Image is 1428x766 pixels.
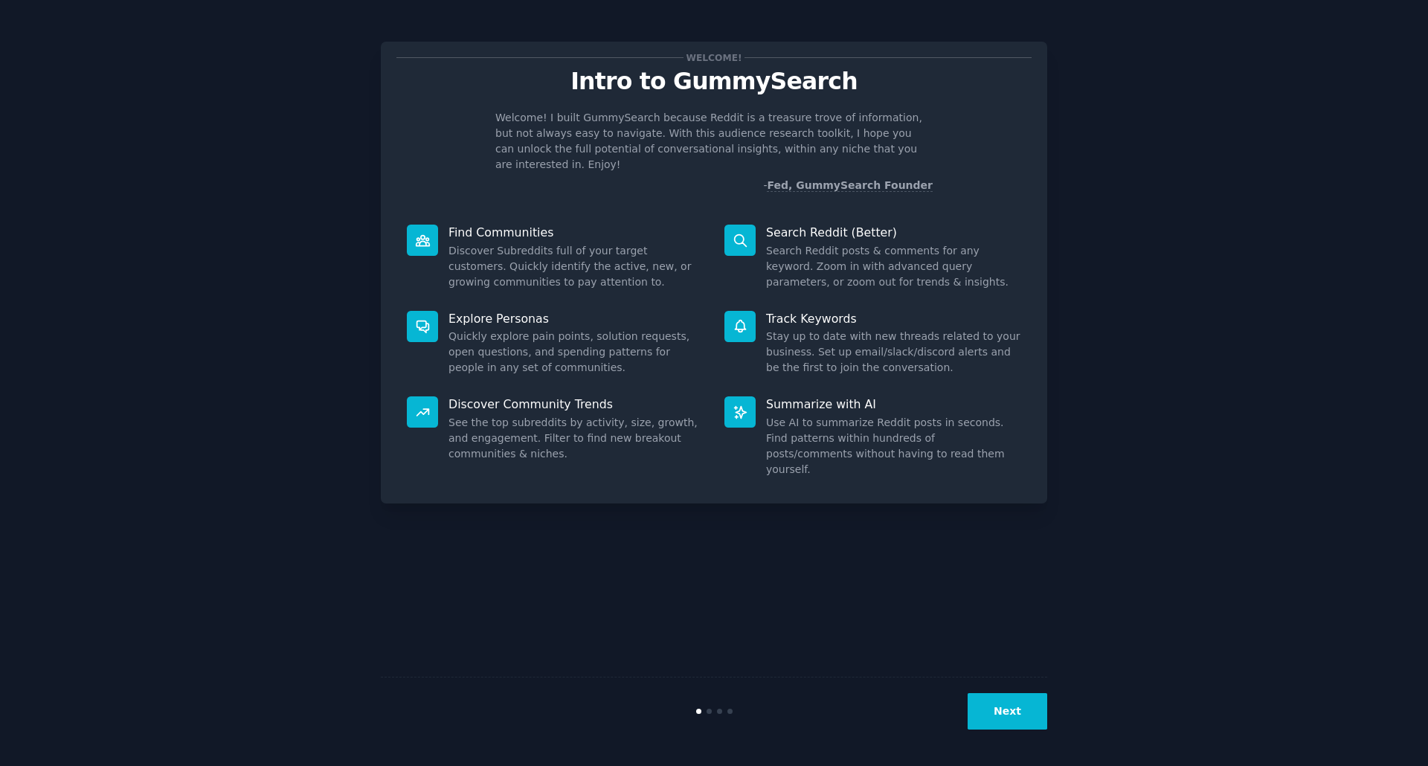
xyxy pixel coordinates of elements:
p: Find Communities [448,225,704,240]
a: Fed, GummySearch Founder [767,179,933,192]
div: - [763,178,933,193]
p: Track Keywords [766,311,1021,326]
p: Intro to GummySearch [396,68,1032,94]
p: Welcome! I built GummySearch because Reddit is a treasure trove of information, but not always ea... [495,110,933,173]
dd: Discover Subreddits full of your target customers. Quickly identify the active, new, or growing c... [448,243,704,290]
dd: Use AI to summarize Reddit posts in seconds. Find patterns within hundreds of posts/comments with... [766,415,1021,477]
p: Search Reddit (Better) [766,225,1021,240]
dd: Quickly explore pain points, solution requests, open questions, and spending patterns for people ... [448,329,704,376]
dd: Stay up to date with new threads related to your business. Set up email/slack/discord alerts and ... [766,329,1021,376]
p: Explore Personas [448,311,704,326]
dd: See the top subreddits by activity, size, growth, and engagement. Filter to find new breakout com... [448,415,704,462]
dd: Search Reddit posts & comments for any keyword. Zoom in with advanced query parameters, or zoom o... [766,243,1021,290]
button: Next [968,693,1047,730]
span: Welcome! [684,50,744,65]
p: Discover Community Trends [448,396,704,412]
p: Summarize with AI [766,396,1021,412]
